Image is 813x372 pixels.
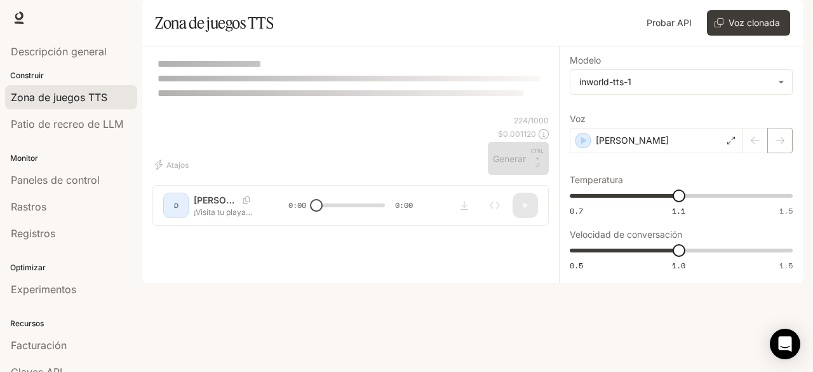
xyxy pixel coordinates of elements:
font: 1.0 [672,260,685,271]
font: Voz clonada [729,17,780,28]
div: Abrir Intercom Messenger [770,329,800,359]
font: / [528,116,530,125]
font: inworld-tts-1 [579,76,631,87]
font: 1.5 [779,205,793,216]
font: 1000 [530,116,549,125]
font: Voz [570,113,586,124]
font: Atajos [166,160,189,170]
font: Velocidad de conversación [570,229,682,240]
font: 1.1 [672,205,685,216]
font: 0.7 [570,205,583,216]
font: Probar API [647,17,692,28]
font: 0.5 [570,260,583,271]
a: Probar API [642,10,697,36]
div: inworld-tts-1 [570,70,792,94]
font: Modelo [570,55,601,65]
font: 224 [514,116,528,125]
font: Zona de juegos TTS [155,13,273,32]
font: Temperatura [570,174,623,185]
font: 1.5 [779,260,793,271]
font: 0.001120 [503,129,536,139]
font: [PERSON_NAME] [596,135,669,146]
font: $ [498,129,503,139]
button: Atajos [152,155,194,175]
button: Voz clonada [707,10,790,36]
